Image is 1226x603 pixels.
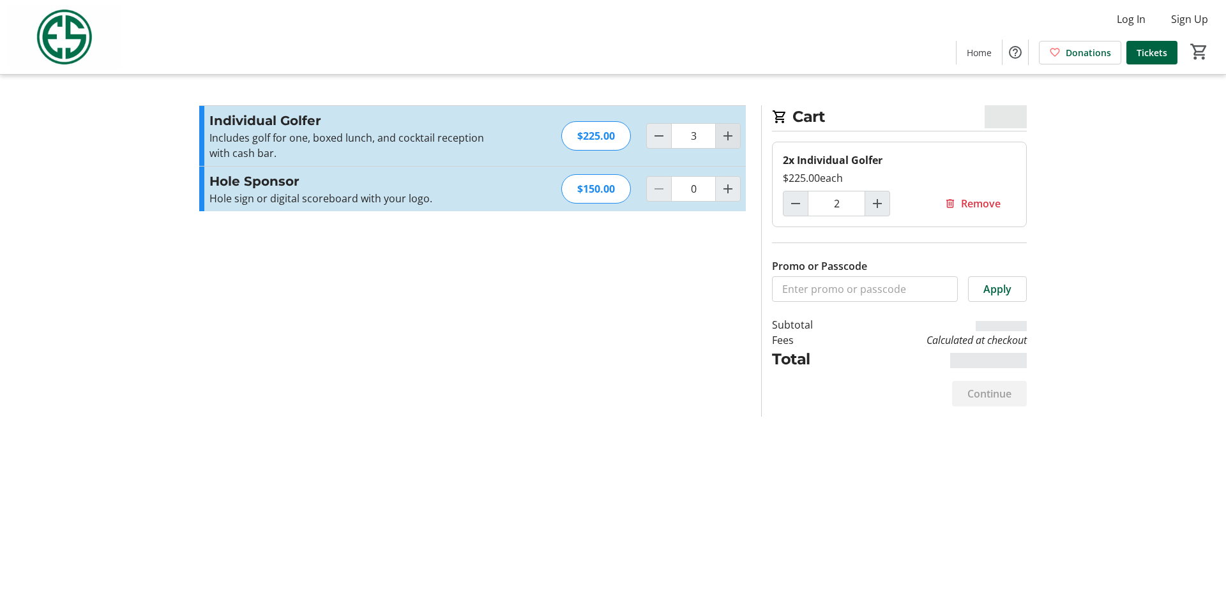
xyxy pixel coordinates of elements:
button: Increment by one [716,124,740,148]
div: $150.00 [561,174,631,204]
td: Fees [772,332,846,348]
button: Decrement by one [647,124,671,148]
div: $225.00 [561,121,631,151]
input: Enter promo or passcode [772,276,958,302]
div: 2x Individual Golfer [783,153,1016,168]
img: Evans Scholars Foundation's Logo [8,5,121,69]
span: $0.00 [985,105,1027,128]
h3: Hole Sponsor [209,172,488,191]
span: Apply [983,281,1011,297]
span: Log In [1117,11,1146,27]
button: Apply [968,276,1027,302]
label: Promo or Passcode [772,258,867,274]
span: Donations [1066,46,1111,59]
a: Donations [1039,41,1121,64]
input: Individual Golfer Quantity [671,123,716,149]
button: Remove [929,191,1016,216]
div: $225.00 each [783,170,1016,186]
td: Subtotal [772,317,846,332]
button: Cart [1188,40,1211,63]
input: Individual Golfer Quantity [808,191,865,216]
td: Total [772,348,846,371]
button: Sign Up [1161,9,1218,29]
td: Calculated at checkout [846,332,1027,348]
p: Hole sign or digital scoreboard with your logo. [209,191,488,206]
span: Tickets [1137,46,1167,59]
button: Help [1003,40,1028,65]
a: Home [957,41,1002,64]
span: Remove [961,196,1001,211]
button: Decrement by one [783,191,808,216]
p: Includes golf for one, boxed lunch, and cocktail reception with cash bar. [209,130,488,161]
span: Home [967,46,992,59]
button: Log In [1107,9,1156,29]
span: Sign Up [1171,11,1208,27]
a: Tickets [1126,41,1177,64]
button: Increment by one [716,177,740,201]
input: Hole Sponsor Quantity [671,176,716,202]
h3: Individual Golfer [209,111,488,130]
button: Increment by one [865,191,889,216]
h2: Cart [772,105,1027,131]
